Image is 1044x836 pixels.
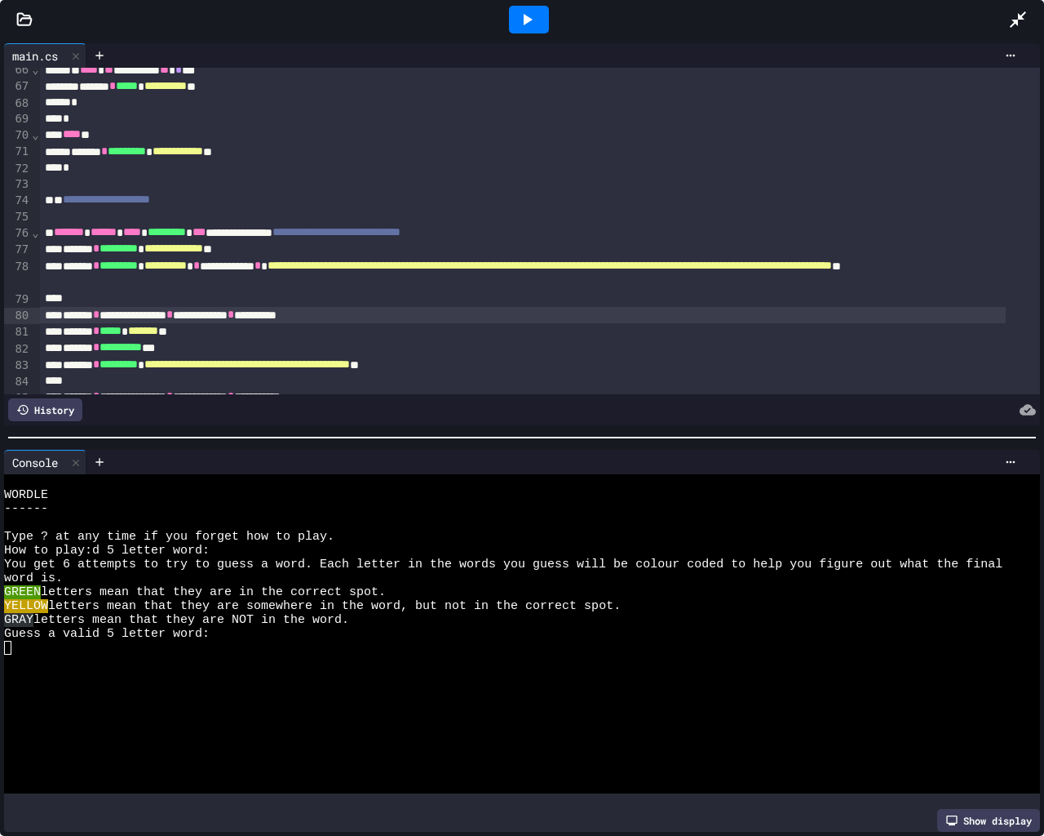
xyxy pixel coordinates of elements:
[4,544,210,558] span: How to play:d 5 letter word:
[48,599,621,613] span: letters mean that they are somewhere in the word, but not in the correct spot.
[41,585,386,599] span: letters mean that they are in the correct spot.
[7,7,113,104] div: Chat with us now!Close
[4,530,334,544] span: Type ? at any time if you forget how to play.
[4,558,1002,571] span: You get 6 attempts to try to guess a word. Each letter in the words you guess will be colour code...
[33,613,349,627] span: letters mean that they are NOT in the word.
[4,627,210,641] span: Guess a valid 5 letter word:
